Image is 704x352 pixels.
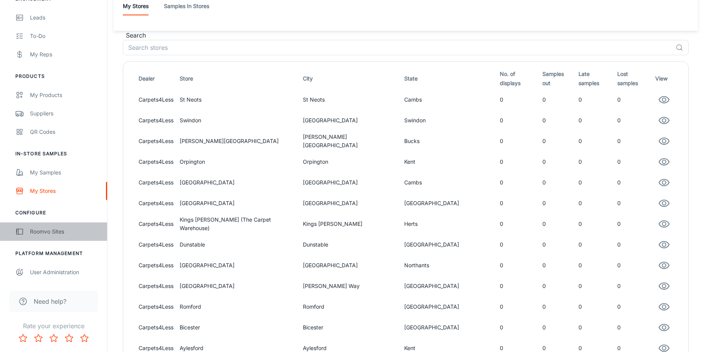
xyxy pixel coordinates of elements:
[46,331,61,346] button: Rate 3 star
[539,151,576,172] td: 0
[30,109,99,118] div: Suppliers
[497,110,539,131] td: 0
[497,255,539,276] td: 0
[30,13,99,22] div: Leads
[300,68,401,89] th: City
[177,193,300,214] td: [GEOGRAPHIC_DATA]
[129,214,177,234] td: Carpets4Less
[6,321,101,331] p: Rate your experience
[300,214,401,234] td: Kings [PERSON_NAME]
[539,68,576,89] th: Samples out
[652,68,682,89] th: View
[177,255,300,276] td: [GEOGRAPHIC_DATA]
[575,89,614,110] td: 0
[539,89,576,110] td: 0
[497,89,539,110] td: 0
[575,317,614,338] td: 0
[401,131,497,151] td: Bucks
[177,214,300,234] td: Kings [PERSON_NAME] (The Carpet Warehouse)
[614,151,652,172] td: 0
[614,234,652,255] td: 0
[539,317,576,338] td: 0
[129,255,177,276] td: Carpets4Less
[401,296,497,317] td: [GEOGRAPHIC_DATA]
[129,234,177,255] td: Carpets4Less
[575,110,614,131] td: 0
[300,89,401,110] td: St Neots
[575,296,614,317] td: 0
[401,172,497,193] td: Cambs
[539,276,576,296] td: 0
[30,128,99,136] div: QR Codes
[177,131,300,151] td: [PERSON_NAME][GEOGRAPHIC_DATA]
[497,214,539,234] td: 0
[30,168,99,177] div: My Samples
[401,68,497,89] th: State
[614,89,652,110] td: 0
[539,255,576,276] td: 0
[61,331,77,346] button: Rate 4 star
[30,227,99,236] div: Roomvo Sites
[497,68,539,89] th: No. of displays
[300,110,401,131] td: [GEOGRAPHIC_DATA]
[575,68,614,89] th: Late samples
[300,276,401,296] td: [PERSON_NAME] Way
[401,151,497,172] td: Kent
[614,214,652,234] td: 0
[31,331,46,346] button: Rate 2 star
[401,89,497,110] td: Cambs
[614,193,652,214] td: 0
[401,276,497,296] td: [GEOGRAPHIC_DATA]
[177,234,300,255] td: Dunstable
[497,131,539,151] td: 0
[575,255,614,276] td: 0
[129,68,177,89] th: Dealer
[15,331,31,346] button: Rate 1 star
[575,193,614,214] td: 0
[539,131,576,151] td: 0
[300,234,401,255] td: Dunstable
[539,193,576,214] td: 0
[539,172,576,193] td: 0
[575,234,614,255] td: 0
[129,172,177,193] td: Carpets4Less
[497,172,539,193] td: 0
[614,276,652,296] td: 0
[177,317,300,338] td: Bicester
[177,296,300,317] td: Romford
[77,331,92,346] button: Rate 5 star
[300,172,401,193] td: [GEOGRAPHIC_DATA]
[300,193,401,214] td: [GEOGRAPHIC_DATA]
[129,296,177,317] td: Carpets4Less
[614,172,652,193] td: 0
[129,317,177,338] td: Carpets4Less
[614,317,652,338] td: 0
[177,276,300,296] td: [GEOGRAPHIC_DATA]
[300,131,401,151] td: [PERSON_NAME][GEOGRAPHIC_DATA]
[614,255,652,276] td: 0
[614,110,652,131] td: 0
[401,234,497,255] td: [GEOGRAPHIC_DATA]
[497,317,539,338] td: 0
[300,255,401,276] td: [GEOGRAPHIC_DATA]
[401,110,497,131] td: Swindon
[401,255,497,276] td: Northants
[497,193,539,214] td: 0
[129,89,177,110] td: Carpets4Less
[177,151,300,172] td: Orpington
[30,32,99,40] div: To-do
[129,110,177,131] td: Carpets4Less
[401,317,497,338] td: [GEOGRAPHIC_DATA]
[129,151,177,172] td: Carpets4Less
[177,172,300,193] td: [GEOGRAPHIC_DATA]
[300,317,401,338] td: Bicester
[34,297,66,306] span: Need help?
[575,151,614,172] td: 0
[300,151,401,172] td: Orpington
[497,234,539,255] td: 0
[401,193,497,214] td: [GEOGRAPHIC_DATA]
[123,40,673,55] input: Search stores
[575,172,614,193] td: 0
[575,214,614,234] td: 0
[575,131,614,151] td: 0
